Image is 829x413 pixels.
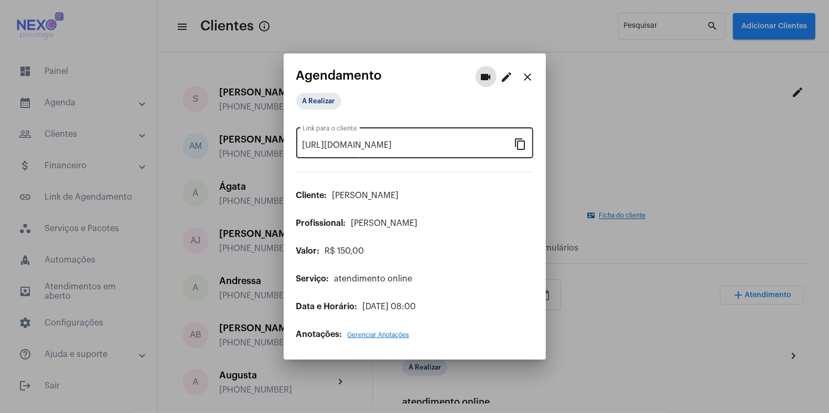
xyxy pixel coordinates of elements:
mat-chip: A Realizar [296,93,341,110]
mat-icon: content_copy [514,137,527,150]
input: Link [303,140,514,150]
mat-icon: edit [501,71,513,83]
span: [PERSON_NAME] [332,191,399,200]
span: [DATE] 08:00 [363,302,416,311]
span: atendimento online [335,275,413,283]
span: R$ 150,00 [325,247,364,255]
span: Serviço: [296,275,329,283]
mat-icon: close [522,71,534,83]
span: Profissional: [296,219,346,227]
span: Cliente: [296,191,327,200]
span: Agendamento [296,69,382,82]
span: Data e Horário: [296,302,358,311]
mat-icon: videocam [480,71,492,83]
span: [PERSON_NAME] [351,219,418,227]
span: Gerenciar Anotações [348,332,410,338]
span: Anotações: [296,330,342,339]
span: Valor: [296,247,320,255]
